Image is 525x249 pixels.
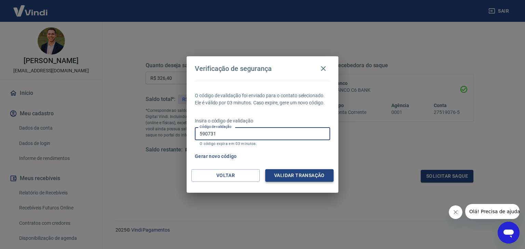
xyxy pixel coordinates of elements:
[265,169,334,182] button: Validar transação
[195,117,330,124] p: Insira o código de validação
[195,64,272,73] h4: Verificação de segurança
[498,222,520,244] iframe: Botão para abrir a janela de mensagens
[192,150,240,163] button: Gerar novo código
[449,205,462,219] iframe: Fechar mensagem
[4,5,57,10] span: Olá! Precisa de ajuda?
[200,124,231,129] label: Código de validação
[465,204,520,219] iframe: Mensagem da empresa
[195,92,330,106] p: O código de validação foi enviado para o contato selecionado. Ele é válido por 03 minutos. Caso e...
[200,142,325,146] p: O código expira em 03 minutos.
[191,169,260,182] button: Voltar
